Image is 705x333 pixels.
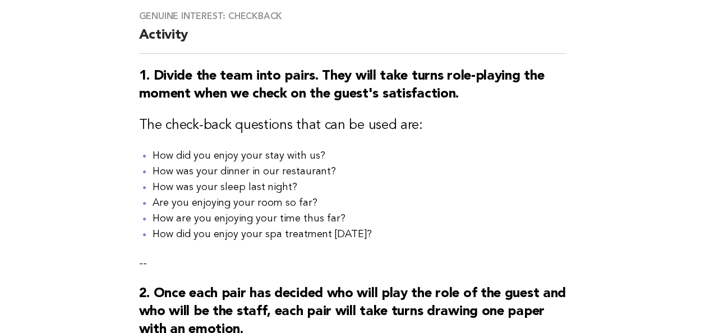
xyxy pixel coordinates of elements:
li: How was your sleep last night? [153,179,566,195]
p: -- [139,256,566,271]
li: How did you enjoy your spa treatment [DATE]? [153,226,566,242]
li: How are you enjoying your time thus far? [153,211,566,226]
h3: The check-back questions that can be used are: [139,117,566,135]
li: How was your dinner in our restaurant? [153,164,566,179]
li: How did you enjoy your stay with us? [153,148,566,164]
h2: Activity [139,26,566,54]
strong: 1. Divide the team into pairs. They will take turns role-playing the moment when we check on the ... [139,70,545,101]
h3: Genuine interest: Checkback [139,11,566,22]
li: Are you enjoying your room so far? [153,195,566,211]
